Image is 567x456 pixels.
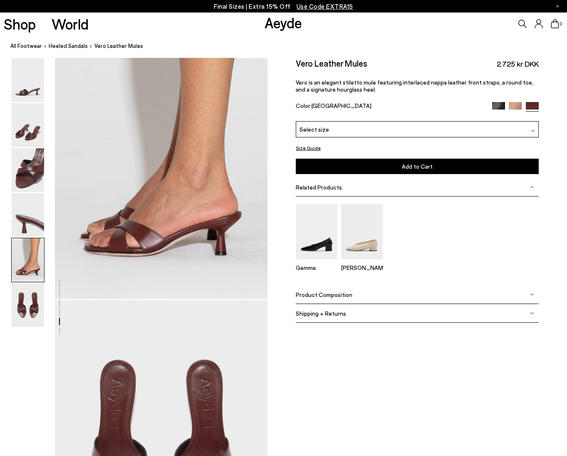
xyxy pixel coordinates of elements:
a: Aeyde [265,14,302,31]
span: Navigate to /collections/ss25-final-sizes [297,2,353,10]
img: Vero Leather Mules - Image 3 [12,148,44,192]
img: svg%3E [530,311,534,315]
span: 2.725 kr DKK [497,59,539,69]
span: Heeled Sandals [49,42,88,49]
span: Related Products [296,184,342,191]
p: [PERSON_NAME] [341,264,383,271]
a: 0 [551,19,559,28]
a: Heeled Sandals [49,42,88,50]
span: Shipping + Returns [296,310,346,317]
img: Vero Leather Mules - Image 5 [12,238,44,282]
h2: Vero Leather Mules [296,58,367,68]
img: Vero Leather Mules - Image 4 [12,193,44,237]
span: [GEOGRAPHIC_DATA] [312,102,371,109]
span: 0 [559,22,563,26]
span: Vero is an elegant stiletto mule featuring interlaced nappa leather front straps, a round toe, an... [296,79,533,93]
p: Gemma [296,264,337,271]
img: Gemma Block Heel Pumps [296,204,337,259]
button: Add to Cart [296,159,539,174]
img: svg%3E [530,292,534,297]
button: Size Guide [296,143,321,153]
a: Shop [4,17,36,31]
span: Add to Cart [402,163,433,170]
span: Product Composition [296,291,352,298]
img: svg%3E [531,129,535,133]
a: Gemma Block Heel Pumps Gemma [296,254,337,271]
img: Vero Leather Mules - Image 1 [12,58,44,102]
img: Delia Low-Heeled Ballet Pumps [341,204,383,259]
a: Delia Low-Heeled Ballet Pumps [PERSON_NAME] [341,254,383,271]
span: Select size [300,125,329,134]
img: Vero Leather Mules - Image 2 [12,103,44,147]
a: All Footwear [10,42,42,50]
p: Final Sizes | Extra 15% Off [214,1,353,12]
img: Vero Leather Mules - Image 6 [12,283,44,327]
div: Color: [296,102,484,112]
img: svg%3E [530,185,534,189]
a: World [52,17,89,31]
span: Vero Leather Mules [94,42,143,50]
nav: breadcrumb [10,35,567,58]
